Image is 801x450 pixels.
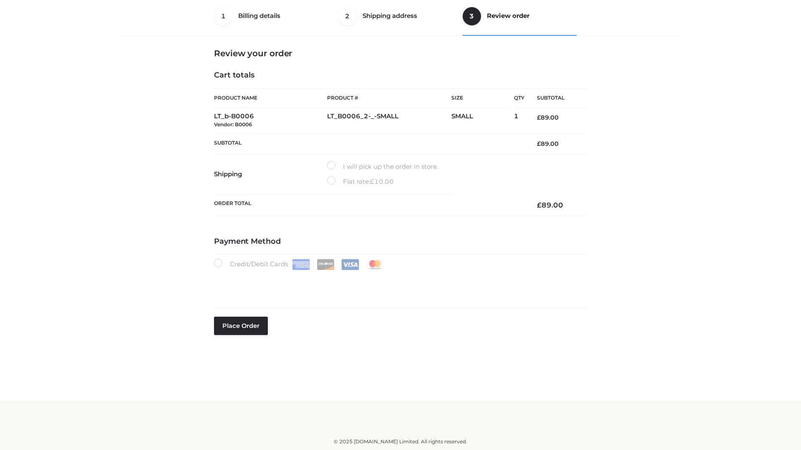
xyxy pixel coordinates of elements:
td: LT_B0006_2-_-SMALL [327,107,451,134]
td: 1 [514,107,524,134]
label: Flat rate: [327,176,394,187]
bdi: 89.00 [537,114,559,121]
bdi: 89.00 [537,140,559,147]
img: Amex [292,259,310,270]
span: £ [370,177,374,185]
th: Product Name [214,88,327,107]
th: Subtotal [524,89,587,107]
th: Product # [327,88,451,107]
th: Qty [514,88,524,107]
small: Vendor: B0006 [214,121,252,127]
h4: Cart totals [214,71,587,80]
button: Place order [214,317,268,335]
th: Size [451,89,510,107]
img: Mastercard [366,259,384,270]
bdi: 10.00 [370,177,394,185]
div: © 2025 [DOMAIN_NAME] Limited. All rights reserved. [124,437,677,446]
td: LT_b-B0006 [214,107,327,134]
img: Discover [317,259,335,270]
td: SMALL [451,107,514,134]
th: Order Total [214,194,524,216]
label: I will pick up the order in store. [327,161,438,172]
span: £ [537,114,541,121]
iframe: Secure payment input frame [212,268,585,299]
span: £ [537,201,542,209]
th: Shipping [214,154,327,194]
span: £ [537,140,541,147]
label: Credit/Debit Cards [214,259,385,270]
h4: Payment Method [214,237,587,246]
th: Subtotal [214,133,524,154]
bdi: 89.00 [537,201,563,209]
img: Visa [341,259,359,270]
h3: Review your order [214,48,587,58]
